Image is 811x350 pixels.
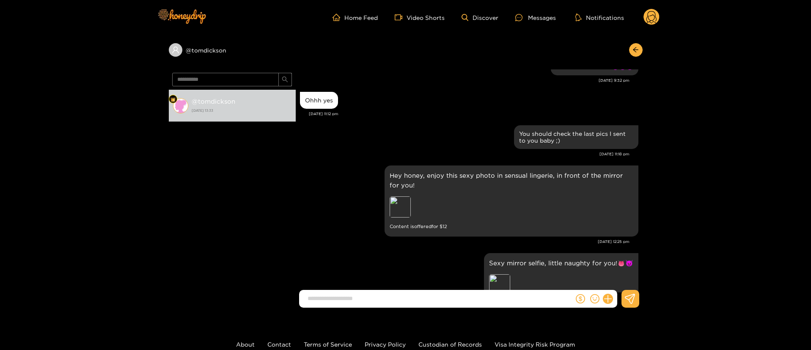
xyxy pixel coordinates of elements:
[300,151,630,157] div: [DATE] 11:18 pm
[395,14,407,21] span: video-camera
[309,111,638,117] div: [DATE] 11:12 pm
[333,14,344,21] span: home
[395,14,445,21] a: Video Shorts
[304,341,352,347] a: Terms of Service
[390,222,633,231] small: Content is offered for $ 12
[300,239,630,245] div: [DATE] 12:25 pm
[236,341,255,347] a: About
[300,77,630,83] div: [DATE] 9:32 pm
[462,14,498,21] a: Discover
[519,130,633,144] div: You should check the last pics I sent to you baby ;)
[192,107,291,114] strong: [DATE] 13:33
[515,13,556,22] div: Messages
[590,294,599,303] span: smile
[629,43,643,57] button: arrow-left
[172,46,179,54] span: user
[489,258,633,268] p: Sexy mirror selfie, little naughty for you!👅😈
[267,341,291,347] a: Contact
[574,292,587,305] button: dollar
[632,47,639,54] span: arrow-left
[282,76,288,83] span: search
[173,98,188,113] img: conversation
[365,341,406,347] a: Privacy Policy
[576,294,585,303] span: dollar
[495,341,575,347] a: Visa Integrity Risk Program
[385,165,638,237] div: Sep. 13, 12:25 pm
[484,253,638,314] div: Sep. 21, 1:33 pm
[514,125,638,149] div: Sep. 7, 11:18 pm
[305,97,333,104] div: Ohhh yes
[300,92,338,109] div: Sep. 7, 11:12 pm
[192,98,235,105] strong: @ tomdickson
[170,97,176,102] img: Fan Level
[573,13,627,22] button: Notifications
[278,73,292,86] button: search
[418,341,482,347] a: Custodian of Records
[390,171,633,190] p: Hey honey, enjoy this sexy photo in sensual lingerie, in front of the mirror for you!
[333,14,378,21] a: Home Feed
[169,43,296,57] div: @tomdickson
